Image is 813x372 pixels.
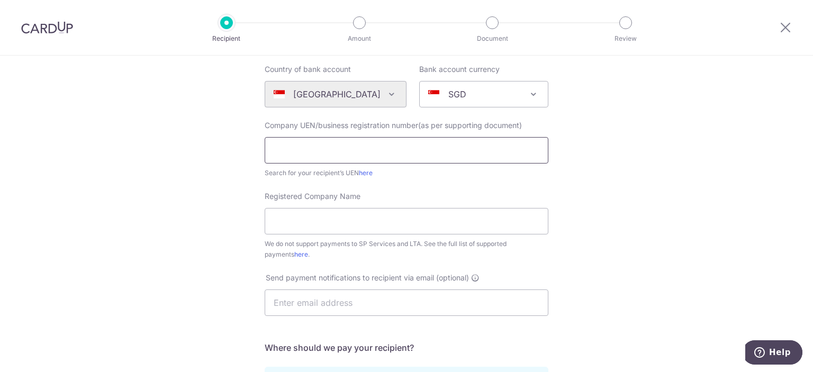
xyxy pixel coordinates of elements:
input: Enter email address [265,289,548,316]
h5: Where should we pay your recipient? [265,341,548,354]
div: We do not support payments to SP Services and LTA. See the full list of supported payments . [265,239,548,260]
p: Recipient [187,33,266,44]
span: Registered Company Name [265,192,360,201]
span: SGD [420,81,548,107]
p: Document [453,33,531,44]
span: Send payment notifications to recipient via email (optional) [266,273,469,283]
span: Help [24,7,46,17]
p: Amount [320,33,399,44]
iframe: Opens a widget where you can find more information [745,340,802,367]
label: Country of bank account [265,64,351,75]
div: Search for your recipient’s UEN [265,168,548,178]
span: SGD [419,81,548,107]
p: SGD [448,88,466,101]
img: CardUp [21,21,73,34]
a: here [294,250,308,258]
p: Review [586,33,665,44]
a: here [359,169,373,177]
span: Company UEN/business registration number(as per supporting document) [265,121,522,130]
label: Bank account currency [419,64,500,75]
